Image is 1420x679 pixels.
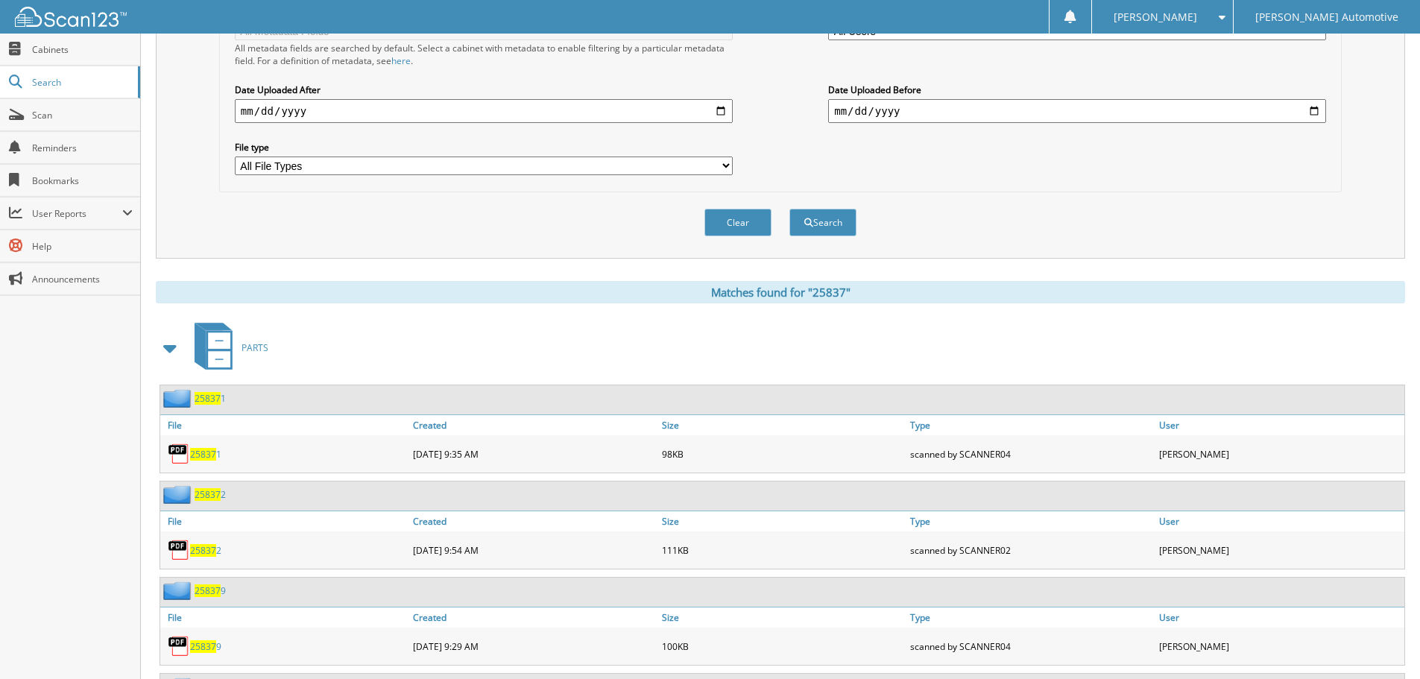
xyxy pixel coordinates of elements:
[32,142,133,154] span: Reminders
[1155,631,1404,661] div: [PERSON_NAME]
[1155,511,1404,531] a: User
[828,83,1326,96] label: Date Uploaded Before
[190,640,216,653] span: 25837
[704,209,771,236] button: Clear
[1155,415,1404,435] a: User
[32,76,130,89] span: Search
[163,581,195,600] img: folder2.png
[828,99,1326,123] input: end
[32,43,133,56] span: Cabinets
[242,341,268,354] span: PARTS
[391,54,411,67] a: here
[15,7,127,27] img: scan123-logo-white.svg
[789,209,856,236] button: Search
[658,607,907,628] a: Size
[409,415,658,435] a: Created
[658,535,907,565] div: 111KB
[658,631,907,661] div: 100KB
[1345,607,1420,679] iframe: Chat Widget
[190,544,221,557] a: 258372
[1114,13,1197,22] span: [PERSON_NAME]
[409,511,658,531] a: Created
[32,240,133,253] span: Help
[168,539,190,561] img: PDF.png
[658,415,907,435] a: Size
[906,607,1155,628] a: Type
[658,511,907,531] a: Size
[1255,13,1398,22] span: [PERSON_NAME] Automotive
[32,109,133,121] span: Scan
[195,392,226,405] a: 258371
[32,273,133,285] span: Announcements
[190,544,216,557] span: 25837
[409,631,658,661] div: [DATE] 9:29 AM
[190,448,221,461] a: 258371
[156,281,1405,303] div: Matches found for "25837"
[1155,439,1404,469] div: [PERSON_NAME]
[906,631,1155,661] div: scanned by SCANNER04
[235,99,733,123] input: start
[195,488,221,501] span: 25837
[190,640,221,653] a: 258379
[160,607,409,628] a: File
[235,83,733,96] label: Date Uploaded After
[32,174,133,187] span: Bookmarks
[906,415,1155,435] a: Type
[186,318,268,377] a: PARTS
[160,511,409,531] a: File
[195,488,226,501] a: 258372
[195,392,221,405] span: 25837
[906,511,1155,531] a: Type
[163,389,195,408] img: folder2.png
[195,584,221,597] span: 25837
[906,439,1155,469] div: scanned by SCANNER04
[163,485,195,504] img: folder2.png
[235,42,733,67] div: All metadata fields are searched by default. Select a cabinet with metadata to enable filtering b...
[235,141,733,154] label: File type
[906,535,1155,565] div: scanned by SCANNER02
[32,207,122,220] span: User Reports
[168,443,190,465] img: PDF.png
[409,607,658,628] a: Created
[160,415,409,435] a: File
[168,635,190,657] img: PDF.png
[409,535,658,565] div: [DATE] 9:54 AM
[190,448,216,461] span: 25837
[658,439,907,469] div: 98KB
[195,584,226,597] a: 258379
[1155,607,1404,628] a: User
[1155,535,1404,565] div: [PERSON_NAME]
[409,439,658,469] div: [DATE] 9:35 AM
